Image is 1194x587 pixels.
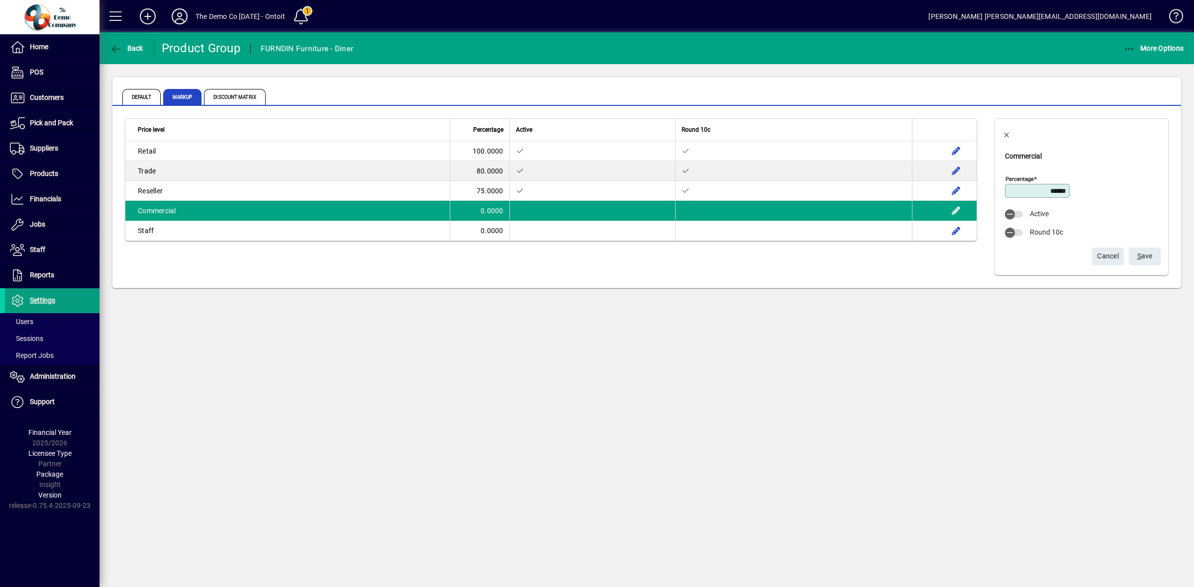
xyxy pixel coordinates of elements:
[125,161,450,181] td: Trade
[10,318,33,326] span: Users
[125,181,450,201] td: Reseller
[5,60,99,85] a: POS
[30,398,55,406] span: Support
[5,364,99,389] a: Administration
[30,144,58,152] span: Suppliers
[99,39,154,57] app-page-header-button: Back
[10,351,54,359] span: Report Jobs
[110,44,143,52] span: Back
[30,119,73,127] span: Pick and Pack
[1162,2,1182,34] a: Knowledge Base
[196,8,285,24] div: The Demo Co [DATE] - Ontoit
[5,187,99,212] a: Financials
[1137,248,1153,264] span: ave
[1005,151,1163,162] div: Commercial
[163,89,202,105] span: Markup
[30,372,76,380] span: Administration
[516,124,532,135] span: Active
[1121,39,1187,57] button: More Options
[125,141,450,161] td: Retail
[450,161,509,181] td: 80.0000
[473,124,503,135] span: Percentage
[928,8,1152,24] div: [PERSON_NAME] [PERSON_NAME][EMAIL_ADDRESS][DOMAIN_NAME]
[162,40,240,56] div: Product Group
[5,136,99,161] a: Suppliers
[1092,248,1124,265] button: Cancel
[5,347,99,364] a: Report Jobs
[30,220,45,228] span: Jobs
[30,43,48,51] span: Home
[30,296,55,304] span: Settings
[30,93,64,101] span: Customers
[1005,175,1034,182] mat-label: Percentage
[5,35,99,60] a: Home
[1030,210,1049,218] span: Active
[107,39,146,57] button: Back
[30,195,61,203] span: Financials
[261,41,353,57] div: FURNDIN Furniture - Diner
[30,68,43,76] span: POS
[682,124,710,135] span: Round 10c
[995,121,1019,145] button: Back
[450,141,509,161] td: 100.0000
[5,313,99,330] a: Users
[5,85,99,110] a: Customers
[5,390,99,415] a: Support
[5,111,99,136] a: Pick and Pack
[1137,252,1141,260] span: S
[125,221,450,241] td: Staff
[204,89,266,105] span: Discount Matrix
[10,335,43,342] span: Sessions
[1123,44,1184,52] span: More Options
[450,181,509,201] td: 75.0000
[30,271,54,279] span: Reports
[138,124,165,135] span: Price level
[38,491,62,499] span: Version
[28,428,72,436] span: Financial Year
[1097,248,1119,264] span: Cancel
[122,89,161,105] span: Default
[125,201,450,221] td: Commercial
[30,169,58,177] span: Products
[28,449,72,457] span: Licensee Type
[450,221,509,241] td: 0.0000
[36,470,63,478] span: Package
[5,330,99,347] a: Sessions
[132,7,164,25] button: Add
[5,238,99,262] a: Staff
[1030,228,1063,236] span: Round 10c
[30,246,45,253] span: Staff
[5,263,99,288] a: Reports
[5,162,99,186] a: Products
[164,7,196,25] button: Profile
[1129,248,1161,265] button: Save
[5,212,99,237] a: Jobs
[450,201,509,221] td: 0.0000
